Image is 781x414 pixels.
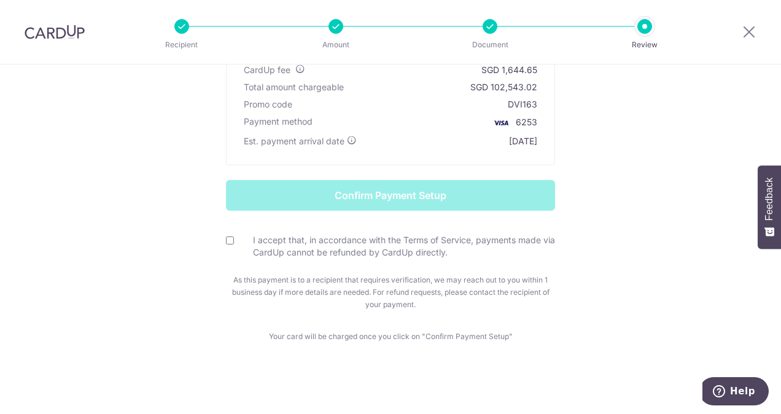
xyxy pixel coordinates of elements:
[244,135,357,147] div: Est. payment arrival date
[241,234,555,259] label: I accept that, in accordance with the Terms of Service, payments made via CardUp cannot be refund...
[470,81,537,93] div: SGD 102,543.02
[758,165,781,249] button: Feedback - Show survey
[226,330,555,343] p: Your card will be charged once you click on "Confirm Payment Setup"
[244,98,292,111] div: Promo code
[508,98,537,111] div: DVI163
[516,117,537,127] span: 6253
[489,115,513,130] img: <span class="translation_missing" title="translation missing: en.account_steps.new_confirm_form.b...
[481,64,537,76] div: SGD 1,644.65
[244,82,344,92] span: Total amount chargeable
[764,178,775,221] span: Feedback
[509,135,537,147] div: [DATE]
[445,39,535,51] p: Document
[599,39,690,51] p: Review
[290,39,381,51] p: Amount
[226,274,555,311] p: As this payment is to a recipient that requires verification, we may reach out to you within 1 bu...
[25,25,85,39] img: CardUp
[244,64,290,75] span: CardUp fee
[702,377,769,408] iframe: Opens a widget where you can find more information
[136,39,227,51] p: Recipient
[244,115,313,130] div: Payment method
